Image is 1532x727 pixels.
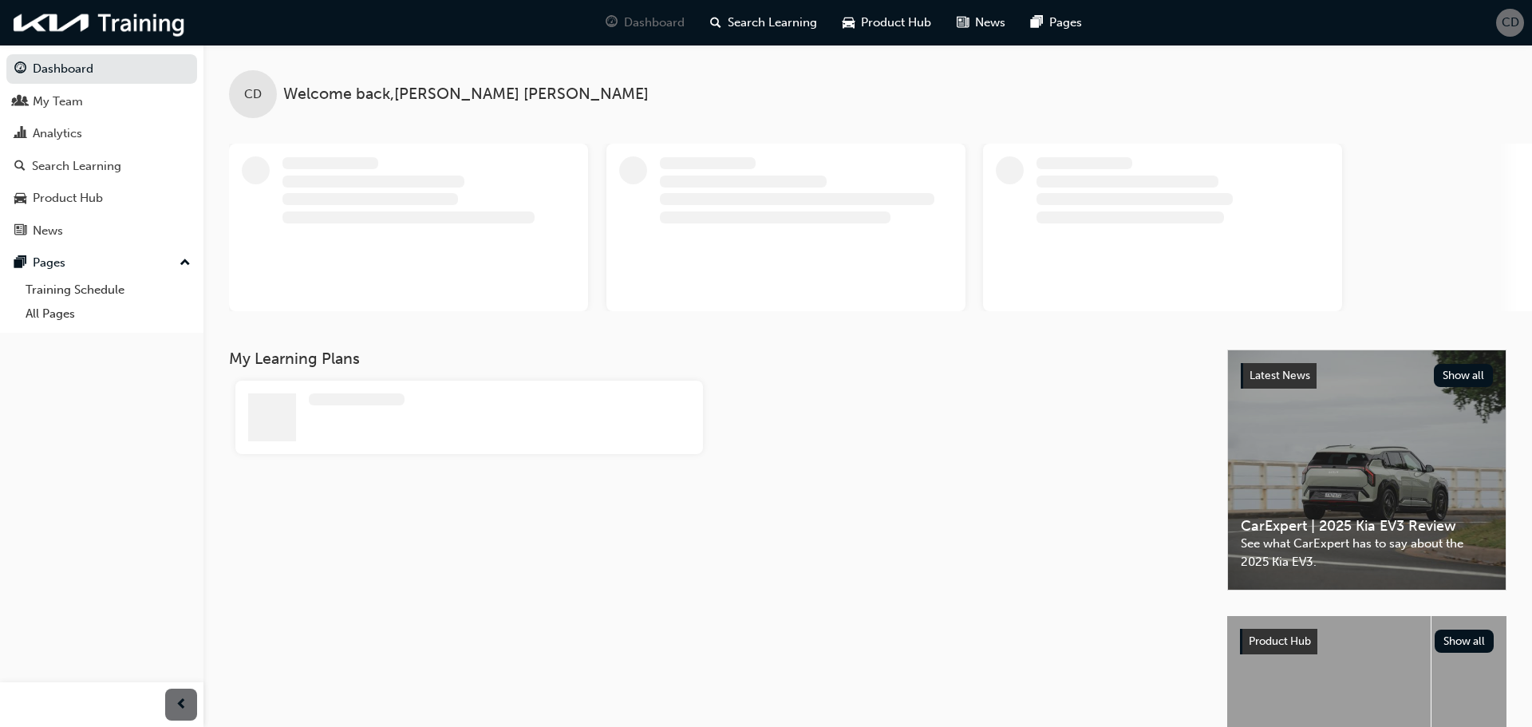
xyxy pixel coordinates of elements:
span: up-icon [180,253,191,274]
span: chart-icon [14,127,26,141]
a: guage-iconDashboard [593,6,697,39]
span: guage-icon [14,62,26,77]
button: DashboardMy TeamAnalyticsSearch LearningProduct HubNews [6,51,197,248]
a: pages-iconPages [1018,6,1095,39]
span: news-icon [957,13,969,33]
a: Product Hub [6,184,197,213]
a: Search Learning [6,152,197,181]
button: Show all [1435,630,1494,653]
span: car-icon [843,13,855,33]
span: prev-icon [176,695,188,715]
div: Analytics [33,124,82,143]
img: kia-training [8,6,191,39]
h3: My Learning Plans [229,350,1202,368]
span: pages-icon [1031,13,1043,33]
a: Training Schedule [19,278,197,302]
span: news-icon [14,224,26,239]
span: Latest News [1250,369,1310,382]
span: search-icon [710,13,721,33]
button: CD [1496,9,1524,37]
a: Latest NewsShow all [1241,363,1493,389]
span: CarExpert | 2025 Kia EV3 Review [1241,517,1493,535]
span: Welcome back , [PERSON_NAME] [PERSON_NAME] [283,85,649,104]
button: Pages [6,248,197,278]
span: Product Hub [861,14,931,32]
span: car-icon [14,192,26,206]
span: News [975,14,1005,32]
a: Product HubShow all [1240,629,1494,654]
button: Show all [1434,364,1494,387]
span: CD [244,85,262,104]
span: search-icon [14,160,26,174]
a: News [6,216,197,246]
span: Dashboard [624,14,685,32]
span: See what CarExpert has to say about the 2025 Kia EV3. [1241,535,1493,571]
div: News [33,222,63,240]
a: Dashboard [6,54,197,84]
a: news-iconNews [944,6,1018,39]
a: My Team [6,87,197,117]
a: car-iconProduct Hub [830,6,944,39]
a: All Pages [19,302,197,326]
div: My Team [33,93,83,111]
div: Search Learning [32,157,121,176]
span: Search Learning [728,14,817,32]
span: guage-icon [606,13,618,33]
span: people-icon [14,95,26,109]
div: Pages [33,254,65,272]
a: Analytics [6,119,197,148]
span: pages-icon [14,256,26,271]
div: Product Hub [33,189,103,207]
a: Latest NewsShow allCarExpert | 2025 Kia EV3 ReviewSee what CarExpert has to say about the 2025 Ki... [1227,350,1506,591]
a: search-iconSearch Learning [697,6,830,39]
span: Pages [1049,14,1082,32]
span: Product Hub [1249,634,1311,648]
span: CD [1502,14,1519,32]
